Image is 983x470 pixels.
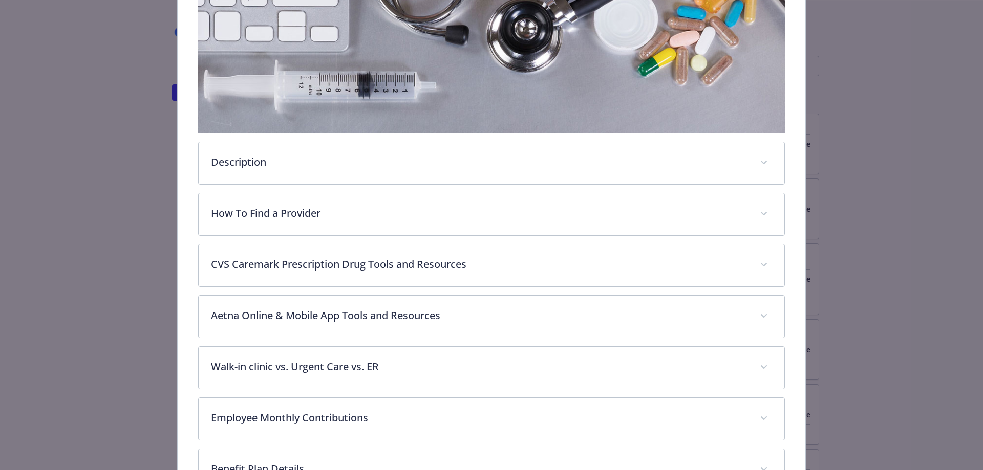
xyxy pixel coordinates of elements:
p: How To Find a Provider [211,206,748,221]
p: Walk-in clinic vs. Urgent Care vs. ER [211,359,748,374]
div: Aetna Online & Mobile App Tools and Resources [199,296,785,338]
div: How To Find a Provider [199,193,785,235]
div: CVS Caremark Prescription Drug Tools and Resources [199,244,785,286]
p: Aetna Online & Mobile App Tools and Resources [211,308,748,323]
p: Description [211,154,748,170]
p: Employee Monthly Contributions [211,410,748,426]
div: Walk-in clinic vs. Urgent Care vs. ER [199,347,785,389]
div: Employee Monthly Contributions [199,398,785,440]
p: CVS Caremark Prescription Drug Tools and Resources [211,257,748,272]
div: Description [199,142,785,184]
